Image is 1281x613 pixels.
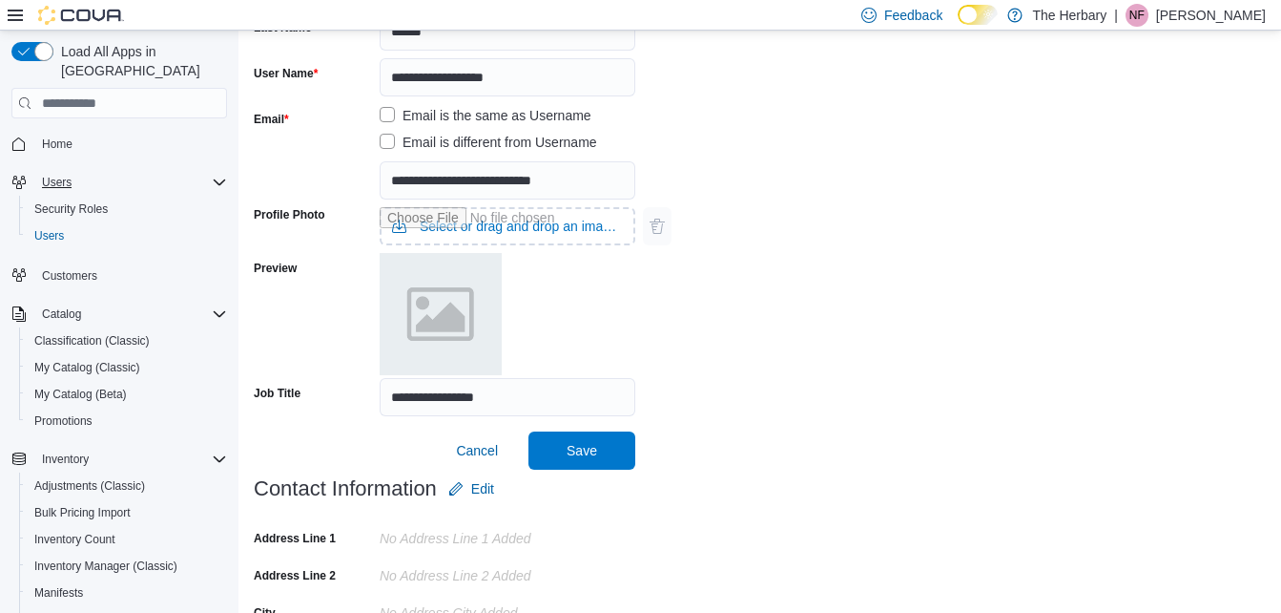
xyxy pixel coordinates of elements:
[254,531,336,546] label: Address Line 1
[441,470,502,508] button: Edit
[380,253,502,375] img: placeholder.png
[1126,4,1148,27] div: Natasha Forgie
[1129,4,1145,27] span: NF
[254,66,318,81] label: User Name
[34,133,80,156] a: Home
[34,448,96,471] button: Inventory
[27,581,227,604] span: Manifests
[27,356,148,379] a: My Catalog (Classic)
[34,201,108,217] span: Security Roles
[34,448,227,471] span: Inventory
[958,5,998,25] input: Dark Mode
[27,329,227,352] span: Classification (Classic)
[19,222,235,249] button: Users
[27,356,227,379] span: My Catalog (Classic)
[34,264,105,287] a: Customers
[27,410,100,433] a: Promotions
[34,303,89,326] button: Catalog
[4,446,235,473] button: Inventory
[19,553,235,580] button: Inventory Manager (Classic)
[528,432,635,470] button: Save
[34,360,140,375] span: My Catalog (Classic)
[42,452,89,467] span: Inventory
[254,477,437,500] h3: Contact Information
[456,441,498,460] span: Cancel
[34,333,150,349] span: Classification (Classic)
[34,505,131,520] span: Bulk Pricing Import
[27,383,134,406] a: My Catalog (Beta)
[27,501,138,524] a: Bulk Pricing Import
[34,478,145,494] span: Adjustments (Classic)
[254,112,289,127] label: Email
[19,354,235,381] button: My Catalog (Classic)
[884,6,942,25] span: Feedback
[34,532,115,547] span: Inventory Count
[34,228,64,243] span: Users
[254,261,297,276] label: Preview
[34,132,227,156] span: Home
[380,131,597,154] label: Email is different from Username
[19,408,235,434] button: Promotions
[1156,4,1266,27] p: [PERSON_NAME]
[19,196,235,222] button: Security Roles
[34,171,79,194] button: Users
[34,559,177,574] span: Inventory Manager (Classic)
[34,413,93,429] span: Promotions
[27,198,115,221] a: Security Roles
[27,501,227,524] span: Bulk Pricing Import
[4,261,235,288] button: Customers
[1032,4,1106,27] p: The Herbary
[254,568,336,583] label: Address Line 2
[27,475,153,497] a: Adjustments (Classic)
[4,169,235,196] button: Users
[27,383,227,406] span: My Catalog (Beta)
[19,473,235,499] button: Adjustments (Classic)
[42,306,81,322] span: Catalog
[53,42,227,80] span: Load All Apps in [GEOGRAPHIC_DATA]
[471,479,494,498] span: Edit
[42,268,97,284] span: Customers
[448,432,506,470] button: Cancel
[38,6,124,25] img: Cova
[42,137,72,152] span: Home
[19,499,235,526] button: Bulk Pricing Import
[27,555,227,578] span: Inventory Manager (Classic)
[42,175,72,190] span: Users
[27,475,227,497] span: Adjustments (Classic)
[19,381,235,408] button: My Catalog (Beta)
[27,224,227,247] span: Users
[4,130,235,158] button: Home
[34,263,227,286] span: Customers
[958,25,959,26] span: Dark Mode
[1114,4,1118,27] p: |
[27,198,227,221] span: Security Roles
[34,387,127,402] span: My Catalog (Beta)
[27,528,123,551] a: Inventory Count
[380,560,635,583] div: No Address Line 2 added
[4,301,235,328] button: Catalog
[27,555,185,578] a: Inventory Manager (Classic)
[34,171,227,194] span: Users
[27,329,157,352] a: Classification (Classic)
[19,526,235,553] button: Inventory Count
[380,207,635,245] input: Use aria labels when no actual label is in use
[380,523,635,546] div: No Address Line 1 added
[254,207,325,222] label: Profile Photo
[34,585,83,601] span: Manifests
[27,581,91,604] a: Manifests
[27,224,72,247] a: Users
[380,104,591,127] label: Email is the same as Username
[19,328,235,354] button: Classification (Classic)
[254,386,300,401] label: Job Title
[567,441,597,460] span: Save
[27,528,227,551] span: Inventory Count
[34,303,227,326] span: Catalog
[27,410,227,433] span: Promotions
[19,580,235,606] button: Manifests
